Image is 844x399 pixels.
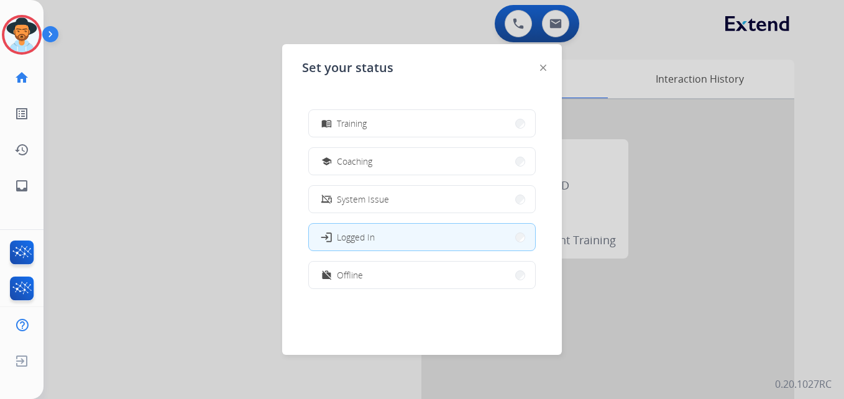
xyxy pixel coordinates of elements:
mat-icon: history [14,142,29,157]
img: close-button [540,65,546,71]
span: Set your status [302,59,393,76]
button: Training [309,110,535,137]
span: Offline [337,268,363,282]
p: 0.20.1027RC [775,377,832,392]
button: Logged In [309,224,535,250]
button: System Issue [309,186,535,213]
span: Training [337,117,367,130]
mat-icon: list_alt [14,106,29,121]
mat-icon: inbox [14,178,29,193]
mat-icon: work_off [321,270,332,280]
img: avatar [4,17,39,52]
mat-icon: school [321,156,332,167]
mat-icon: menu_book [321,118,332,129]
span: System Issue [337,193,389,206]
button: Coaching [309,148,535,175]
mat-icon: home [14,70,29,85]
span: Logged In [337,231,375,244]
span: Coaching [337,155,372,168]
button: Offline [309,262,535,288]
mat-icon: phonelink_off [321,194,332,204]
mat-icon: login [320,231,333,243]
